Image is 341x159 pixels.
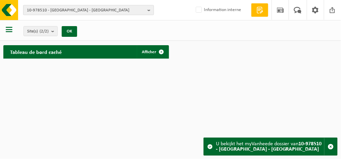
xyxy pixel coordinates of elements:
button: Site(s)(2/2) [23,26,58,36]
button: 10-978510 - [GEOGRAPHIC_DATA] - [GEOGRAPHIC_DATA] [23,5,154,15]
a: Afficher [137,45,168,59]
h2: Tableau de bord caché [3,45,68,58]
div: U bekijkt het myVanheede dossier van [216,138,324,155]
strong: 10-978510 - [GEOGRAPHIC_DATA] - [GEOGRAPHIC_DATA] [216,141,322,152]
span: 10-978510 - [GEOGRAPHIC_DATA] - [GEOGRAPHIC_DATA] [27,5,145,15]
count: (2/2) [40,29,49,33]
span: Site(s) [27,26,49,36]
button: OK [62,26,77,37]
label: Information interne [194,5,241,15]
span: Afficher [142,50,157,54]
